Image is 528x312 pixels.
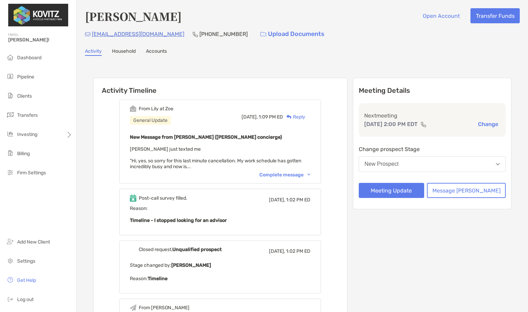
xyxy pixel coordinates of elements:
[130,205,310,225] span: Reason:
[193,32,198,37] img: Phone Icon
[17,277,36,283] span: Get Help
[286,197,310,203] span: 1:02 PM ED
[130,217,227,223] b: Timeline - I stopped looking for an advisor
[85,8,182,24] h4: [PERSON_NAME]
[146,48,167,56] a: Accounts
[17,132,37,137] span: Investing
[172,247,222,252] b: Unqualified prospect
[17,297,34,302] span: Log out
[6,53,14,61] img: dashboard icon
[139,305,189,311] div: From [PERSON_NAME]
[139,195,187,201] div: Post-call survey filled.
[85,48,102,56] a: Activity
[8,37,72,43] span: [PERSON_NAME]!
[420,122,427,127] img: communication type
[470,8,520,23] button: Transfer Funds
[256,27,329,41] a: Upload Documents
[130,195,136,202] img: Event icon
[130,134,282,140] b: New Message from [PERSON_NAME] ([PERSON_NAME] concierge)
[286,248,310,254] span: 1:02 PM ED
[17,151,30,157] span: Billing
[6,130,14,138] img: investing icon
[6,295,14,303] img: logout icon
[130,246,136,253] img: Event icon
[6,72,14,80] img: pipeline icon
[283,113,305,121] div: Reply
[496,163,500,165] img: Open dropdown arrow
[6,237,14,246] img: add_new_client icon
[259,172,310,178] div: Complete message
[417,8,465,23] button: Open Account
[476,121,500,128] button: Change
[260,32,266,37] img: button icon
[364,120,418,128] p: [DATE] 2:00 PM EDT
[130,146,301,170] span: [PERSON_NAME] just texted me "Hi, yes, so sorry for this last minute cancellation. My work schedu...
[130,274,310,283] p: Reason:
[17,258,35,264] span: Settings
[359,86,506,95] p: Meeting Details
[171,262,211,268] b: [PERSON_NAME]
[6,149,14,157] img: billing icon
[359,156,506,172] button: New Prospect
[130,261,310,270] p: Stage changed by:
[365,161,399,167] div: New Prospect
[85,32,90,36] img: Email Icon
[6,111,14,119] img: transfers icon
[8,3,68,27] img: Zoe Logo
[307,174,310,176] img: Chevron icon
[6,168,14,176] img: firm-settings icon
[269,248,285,254] span: [DATE],
[92,30,184,38] p: [EMAIL_ADDRESS][DOMAIN_NAME]
[6,276,14,284] img: get-help icon
[359,183,424,198] button: Meeting Update
[269,197,285,203] span: [DATE],
[17,74,34,80] span: Pipeline
[112,48,136,56] a: Household
[6,91,14,100] img: clients icon
[199,30,248,38] p: [PHONE_NUMBER]
[139,106,173,112] div: From Lily at Zoe
[148,276,168,282] b: Timeline
[427,183,506,198] button: Message [PERSON_NAME]
[242,114,258,120] span: [DATE],
[17,112,38,118] span: Transfers
[17,93,32,99] span: Clients
[359,145,506,153] p: Change prospect Stage
[130,304,136,311] img: Event icon
[94,78,347,95] h6: Activity Timeline
[364,111,500,120] p: Next meeting
[17,239,50,245] span: Add New Client
[259,114,283,120] span: 1:09 PM ED
[17,55,41,61] span: Dashboard
[130,105,136,112] img: Event icon
[6,257,14,265] img: settings icon
[139,247,222,252] div: Closed request,
[286,115,292,119] img: Reply icon
[17,170,46,176] span: Firm Settings
[130,116,171,125] div: General Update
